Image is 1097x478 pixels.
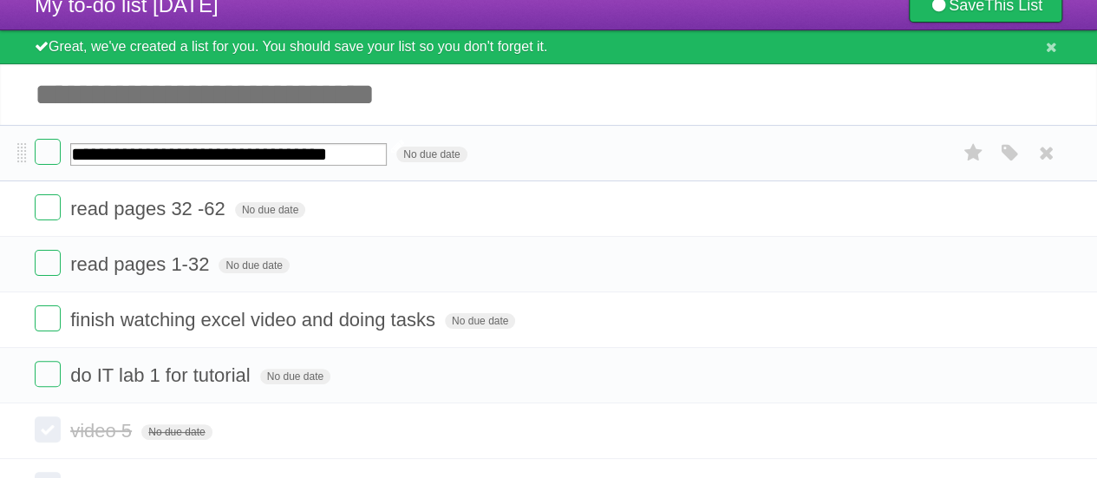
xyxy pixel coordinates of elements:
[35,250,61,276] label: Done
[70,309,440,331] span: finish watching excel video and doing tasks
[260,369,330,384] span: No due date
[396,147,467,162] span: No due date
[35,305,61,331] label: Done
[219,258,289,273] span: No due date
[70,420,136,442] span: video 5
[235,202,305,218] span: No due date
[445,313,515,329] span: No due date
[35,139,61,165] label: Done
[957,139,989,167] label: Star task
[70,364,255,386] span: do IT lab 1 for tutorial
[70,253,213,275] span: read pages 1-32
[70,198,230,219] span: read pages 32 -62
[35,361,61,387] label: Done
[141,424,212,440] span: No due date
[35,416,61,442] label: Done
[35,194,61,220] label: Done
